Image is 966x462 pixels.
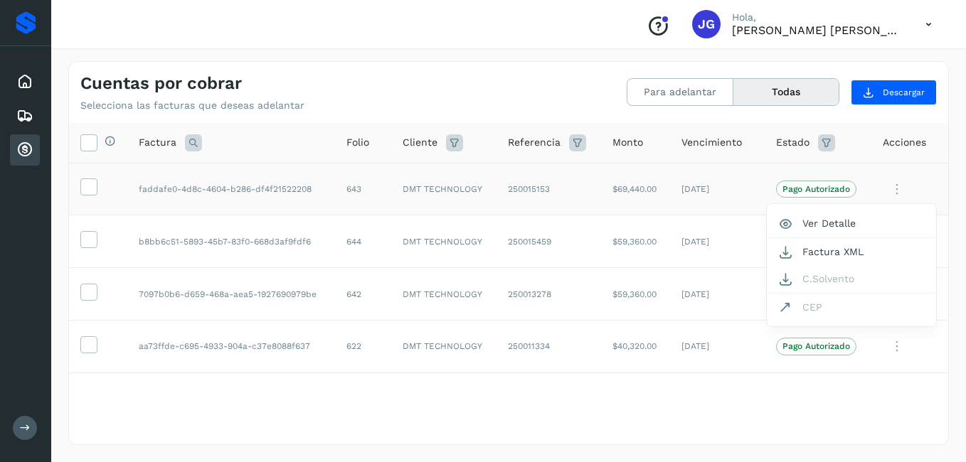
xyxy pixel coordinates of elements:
div: Embarques [10,100,40,131]
button: Ver Detalle [767,210,936,237]
button: CEP [767,294,936,321]
div: Inicio [10,66,40,97]
button: Factura XML [767,238,936,265]
div: Cuentas por cobrar [10,134,40,166]
button: C.Solvento [767,265,936,293]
